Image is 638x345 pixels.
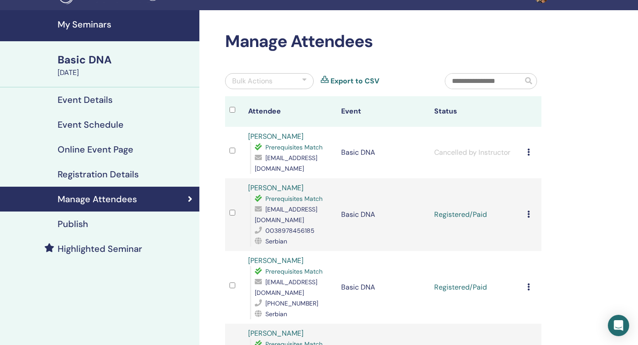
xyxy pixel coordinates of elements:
[337,127,430,178] td: Basic DNA
[337,178,430,251] td: Basic DNA
[265,227,315,235] span: 0038978456185
[52,52,199,78] a: Basic DNA[DATE]
[58,169,139,180] h4: Registration Details
[58,243,142,254] h4: Highlighted Seminar
[265,310,287,318] span: Serbian
[58,94,113,105] h4: Event Details
[244,96,337,127] th: Attendee
[337,96,430,127] th: Event
[265,143,323,151] span: Prerequisites Match
[58,52,194,67] div: Basic DNA
[248,132,303,141] a: [PERSON_NAME]
[248,329,303,338] a: [PERSON_NAME]
[232,76,272,86] div: Bulk Actions
[58,19,194,30] h4: My Seminars
[265,299,318,307] span: [PHONE_NUMBER]
[58,144,133,155] h4: Online Event Page
[430,96,523,127] th: Status
[58,119,124,130] h4: Event Schedule
[265,267,323,275] span: Prerequisites Match
[265,237,287,245] span: Serbian
[225,31,541,52] h2: Manage Attendees
[265,195,323,203] span: Prerequisites Match
[58,194,137,204] h4: Manage Attendees
[58,67,194,78] div: [DATE]
[255,154,317,172] span: [EMAIL_ADDRESS][DOMAIN_NAME]
[255,205,317,224] span: [EMAIL_ADDRESS][DOMAIN_NAME]
[58,219,88,229] h4: Publish
[248,183,303,192] a: [PERSON_NAME]
[331,76,379,86] a: Export to CSV
[248,256,303,265] a: [PERSON_NAME]
[608,315,629,336] div: Open Intercom Messenger
[337,251,430,324] td: Basic DNA
[255,278,317,297] span: [EMAIL_ADDRESS][DOMAIN_NAME]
